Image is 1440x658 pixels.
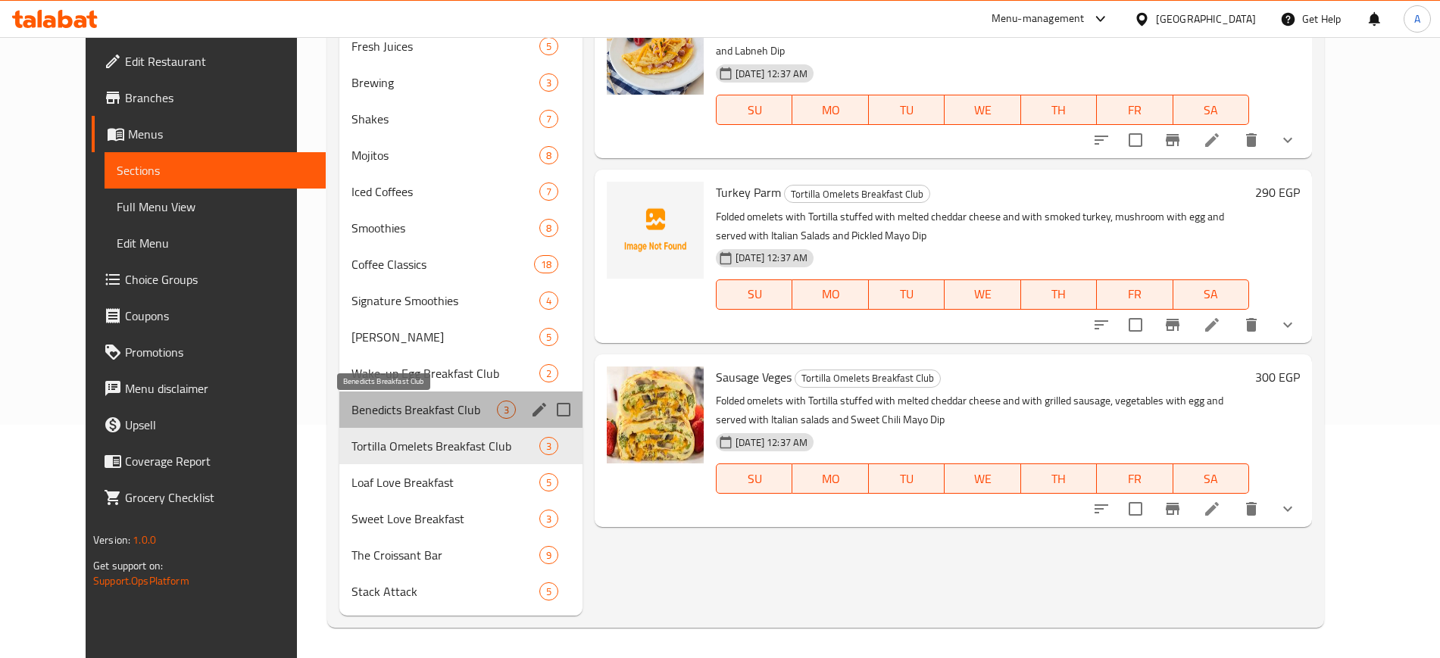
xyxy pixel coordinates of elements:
span: Choice Groups [125,270,314,288]
button: TH [1021,463,1097,494]
svg: Show Choices [1279,316,1297,334]
span: MO [798,468,862,490]
p: Folded omelets with Tortilla stuffed with melted cheddar cheese and with pastrami egg and served ... [716,23,1249,61]
img: Sausage Veges [607,366,704,463]
div: Tortilla Omelets Breakfast Club [784,185,930,203]
div: The Croissant Bar9 [339,537,583,573]
span: Sections [117,161,314,179]
span: 2 [540,366,558,381]
span: Coffee Classics [351,255,534,273]
button: FR [1097,463,1173,494]
span: Sweet Love Breakfast [351,510,539,528]
span: Tortilla Omelets Breakfast Club [795,370,940,387]
button: edit [528,398,551,421]
button: MO [792,95,868,125]
span: Select to update [1120,493,1151,525]
div: Benedicts Breakfast Club3edit [339,391,583,428]
span: Branches [125,89,314,107]
div: Brewing [351,73,539,92]
span: TH [1027,99,1091,121]
button: FR [1097,95,1173,125]
span: [PERSON_NAME] [351,328,539,346]
a: Upsell [92,407,326,443]
button: show more [1270,307,1306,343]
button: FR [1097,279,1173,310]
div: Iced Coffees7 [339,173,583,210]
span: TU [875,283,939,305]
span: WE [951,468,1014,490]
a: Menus [92,116,326,152]
button: show more [1270,491,1306,527]
span: 5 [540,330,558,345]
span: MO [798,99,862,121]
span: Tortilla Omelets Breakfast Club [351,437,539,455]
a: Promotions [92,334,326,370]
div: items [534,255,558,273]
span: The Croissant Bar [351,546,539,564]
div: Fresh Juices5 [339,28,583,64]
span: SA [1179,283,1243,305]
span: TH [1027,468,1091,490]
a: Support.OpsPlatform [93,571,189,591]
button: sort-choices [1083,491,1120,527]
div: Coffee Classics18 [339,246,583,282]
span: SU [723,283,786,305]
button: WE [945,279,1020,310]
span: WE [951,283,1014,305]
div: items [539,364,558,382]
span: Grocery Checklist [125,488,314,507]
button: MO [792,279,868,310]
div: Menu-management [992,10,1085,28]
div: items [539,582,558,600]
span: 3 [540,76,558,90]
button: TH [1021,279,1097,310]
div: Signature Smoothies4 [339,282,583,319]
button: show more [1270,122,1306,158]
div: Sweet Love Breakfast3 [339,501,583,537]
span: Promotions [125,343,314,361]
div: items [539,182,558,201]
span: Signature Smoothies [351,292,539,310]
div: Mojitos8 [339,137,583,173]
span: Sausage Veges [716,366,792,388]
span: Edit Restaurant [125,52,314,70]
svg: Show Choices [1279,500,1297,518]
span: Version: [93,530,130,550]
span: 8 [540,221,558,235]
span: 3 [540,512,558,526]
button: SU [716,95,792,125]
span: Select to update [1120,124,1151,156]
span: FR [1103,283,1167,305]
span: Menu disclaimer [125,379,314,398]
button: sort-choices [1083,122,1120,158]
div: Smoothies [351,219,539,237]
a: Sections [105,152,326,189]
span: Edit Menu [117,234,314,252]
a: Coverage Report [92,443,326,479]
span: TH [1027,283,1091,305]
a: Edit menu item [1203,316,1221,334]
span: [DATE] 12:37 AM [729,251,814,265]
div: Smoothies8 [339,210,583,246]
button: SA [1173,463,1249,494]
span: 7 [540,112,558,126]
span: Mojitos [351,146,539,164]
div: Fresh Juices [351,37,539,55]
span: Tortilla Omelets Breakfast Club [785,186,929,203]
a: Full Menu View [105,189,326,225]
span: Wake-up Egg Breakfast Club [351,364,539,382]
span: 1.0.0 [133,530,156,550]
div: Loaf Love Breakfast5 [339,464,583,501]
span: 3 [540,439,558,454]
span: Upsell [125,416,314,434]
span: Shakes [351,110,539,128]
button: SA [1173,279,1249,310]
div: Loaf Love Breakfast [351,473,539,491]
a: Edit Menu [105,225,326,261]
button: TU [869,463,945,494]
span: 8 [540,148,558,163]
button: WE [945,95,1020,125]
